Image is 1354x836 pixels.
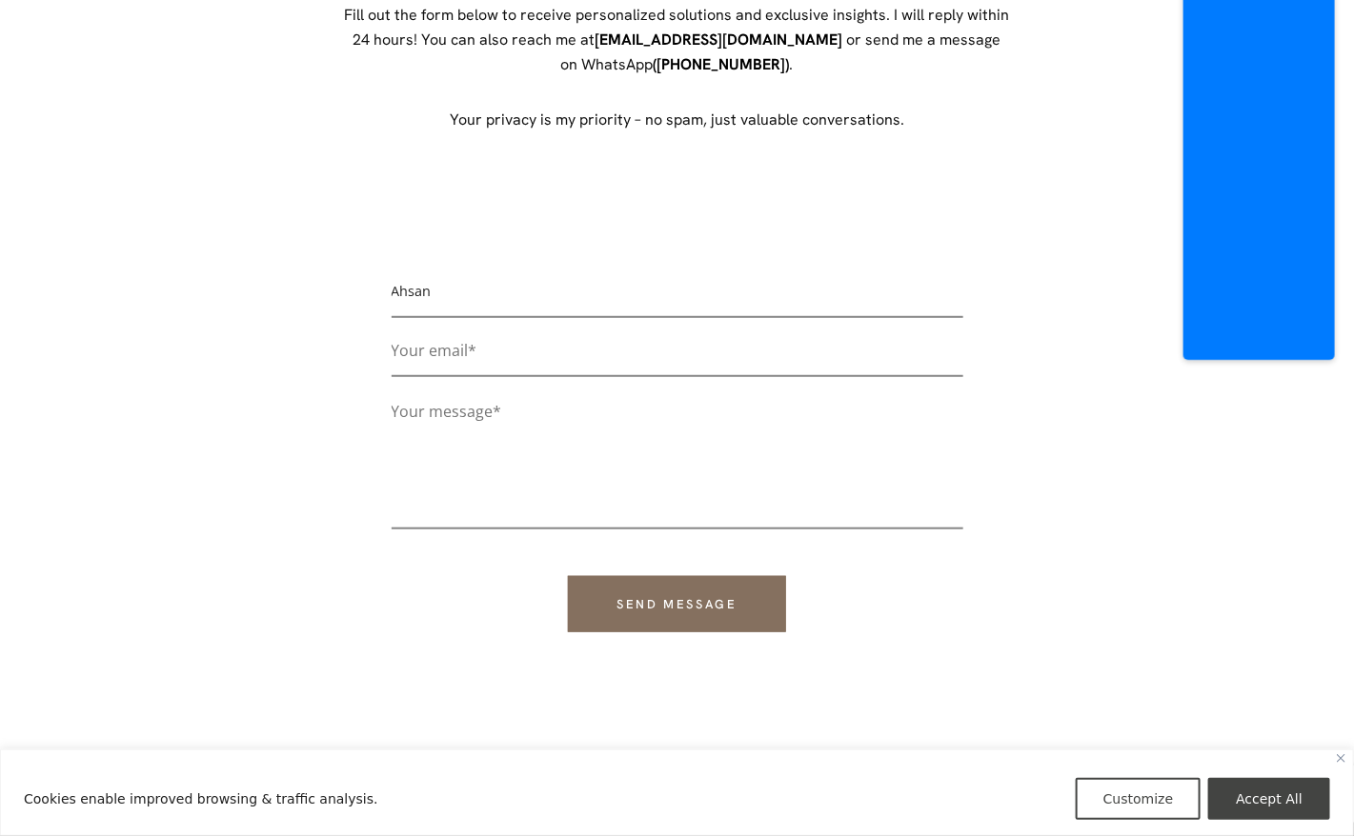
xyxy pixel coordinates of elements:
a: ([PHONE_NUMBER]) [654,54,790,74]
form: Contact form [392,277,963,632]
img: Close [1337,754,1345,763]
p: Cookies enable improved browsing & traffic analysis. [24,787,378,810]
a: [EMAIL_ADDRESS][DOMAIN_NAME] [596,30,843,50]
button: Customize [1076,778,1202,820]
input: Name* [392,277,963,318]
button: Accept All [1208,778,1330,820]
input: Send message [568,576,785,632]
p: Your privacy is my priority – no spam, just valuable conversations. [344,108,1011,132]
p: Fill out the form below to receive personalized solutions and exclusive insights. I will reply wi... [344,3,1011,77]
input: Your email* [392,337,963,378]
